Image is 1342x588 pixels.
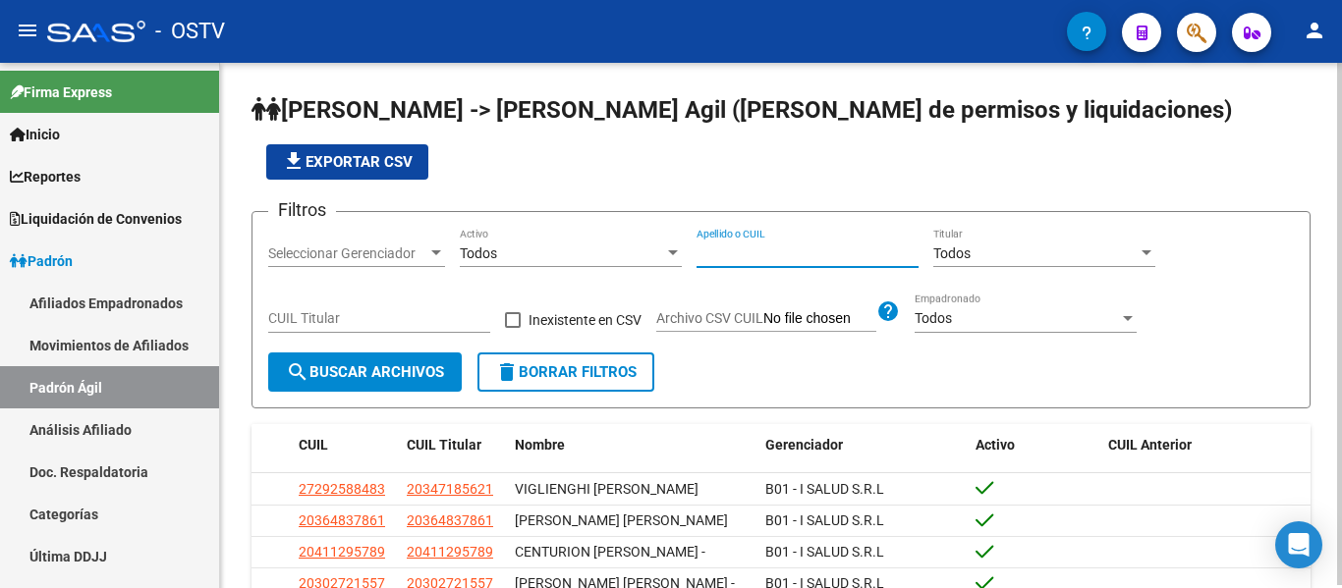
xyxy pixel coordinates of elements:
[1275,521,1322,568] div: Open Intercom Messenger
[976,437,1015,453] span: Activo
[16,19,39,42] mat-icon: menu
[268,245,427,262] span: Seleccionar Gerenciador
[299,481,385,497] span: 27292588483
[1303,19,1326,42] mat-icon: person
[933,245,971,261] span: Todos
[407,437,481,453] span: CUIL Titular
[407,481,493,497] span: 20347185621
[286,363,444,381] span: Buscar Archivos
[495,363,637,381] span: Borrar Filtros
[1108,437,1192,453] span: CUIL Anterior
[10,208,182,230] span: Liquidación de Convenios
[515,481,699,497] span: VIGLIENGHI [PERSON_NAME]
[515,512,728,528] span: [PERSON_NAME] [PERSON_NAME]
[765,544,884,560] span: B01 - I SALUD S.R.L
[765,437,843,453] span: Gerenciador
[1100,424,1312,466] datatable-header-cell: CUIL Anterior
[763,310,876,328] input: Archivo CSV CUIL
[915,310,952,326] span: Todos
[10,250,73,272] span: Padrón
[282,149,306,173] mat-icon: file_download
[268,352,462,392] button: Buscar Archivos
[757,424,969,466] datatable-header-cell: Gerenciador
[399,424,507,466] datatable-header-cell: CUIL Titular
[299,544,385,560] span: 20411295789
[515,437,565,453] span: Nombre
[407,512,493,528] span: 20364837861
[299,437,328,453] span: CUIL
[291,424,399,466] datatable-header-cell: CUIL
[765,481,884,497] span: B01 - I SALUD S.R.L
[477,352,654,392] button: Borrar Filtros
[155,10,225,53] span: - OSTV
[507,424,757,466] datatable-header-cell: Nombre
[252,96,1232,124] span: [PERSON_NAME] -> [PERSON_NAME] Agil ([PERSON_NAME] de permisos y liquidaciones)
[968,424,1100,466] datatable-header-cell: Activo
[515,544,705,560] span: CENTURION [PERSON_NAME] -
[460,245,497,261] span: Todos
[10,166,81,187] span: Reportes
[656,310,763,326] span: Archivo CSV CUIL
[282,153,413,171] span: Exportar CSV
[268,196,336,224] h3: Filtros
[299,512,385,528] span: 20364837861
[266,144,428,180] button: Exportar CSV
[876,299,900,323] mat-icon: help
[10,81,112,103] span: Firma Express
[765,512,884,528] span: B01 - I SALUD S.R.L
[286,360,309,384] mat-icon: search
[495,360,519,384] mat-icon: delete
[10,124,60,145] span: Inicio
[407,544,493,560] span: 20411295789
[529,308,642,332] span: Inexistente en CSV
